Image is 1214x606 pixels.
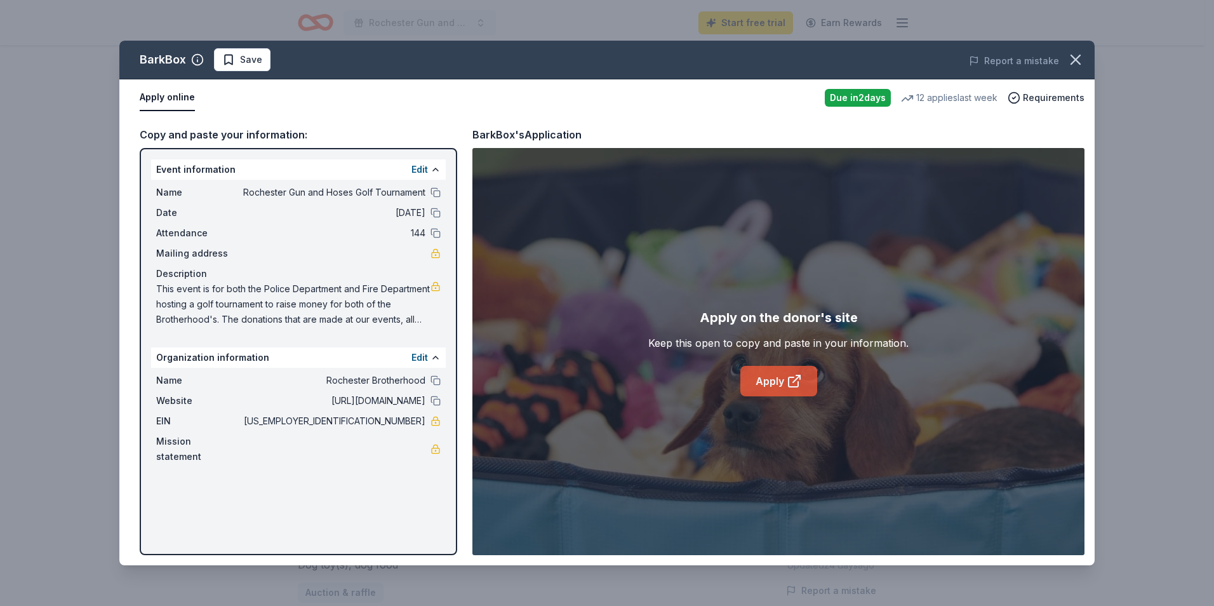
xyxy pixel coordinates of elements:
[156,266,441,281] div: Description
[156,185,241,200] span: Name
[156,226,241,241] span: Attendance
[700,307,858,328] div: Apply on the donor's site
[156,246,241,261] span: Mailing address
[140,126,457,143] div: Copy and paste your information:
[472,126,582,143] div: BarkBox's Application
[156,434,241,464] span: Mission statement
[156,414,241,429] span: EIN
[969,53,1059,69] button: Report a mistake
[241,373,425,388] span: Rochester Brotherhood
[140,50,186,70] div: BarkBox
[240,52,262,67] span: Save
[241,185,425,200] span: Rochester Gun and Hoses Golf Tournament
[241,205,425,220] span: [DATE]
[1023,90,1084,105] span: Requirements
[140,84,195,111] button: Apply online
[151,347,446,368] div: Organization information
[740,366,817,396] a: Apply
[241,414,425,429] span: [US_EMPLOYER_IDENTIFICATION_NUMBER]
[156,205,241,220] span: Date
[151,159,446,180] div: Event information
[1008,90,1084,105] button: Requirements
[241,226,425,241] span: 144
[411,350,428,365] button: Edit
[214,48,270,71] button: Save
[648,335,909,351] div: Keep this open to copy and paste in your information.
[156,393,241,408] span: Website
[825,89,891,107] div: Due in 2 days
[901,90,997,105] div: 12 applies last week
[156,373,241,388] span: Name
[411,162,428,177] button: Edit
[156,281,430,327] span: This event is for both the Police Department and Fire Department hosting a golf tournament to rai...
[241,393,425,408] span: [URL][DOMAIN_NAME]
